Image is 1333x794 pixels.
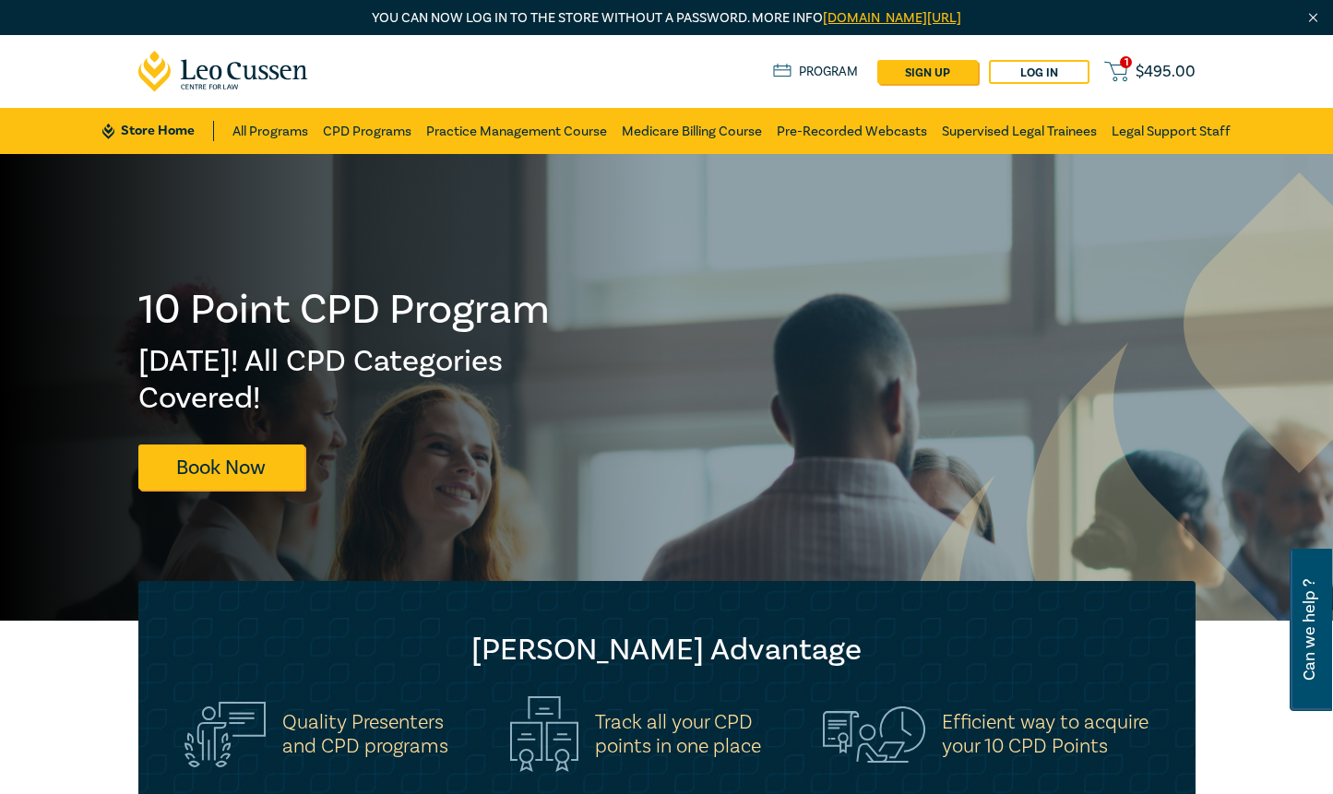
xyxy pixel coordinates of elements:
a: Medicare Billing Course [622,108,762,154]
a: sign up [877,60,978,84]
a: CPD Programs [323,108,411,154]
a: [DOMAIN_NAME][URL] [823,9,961,27]
a: Supervised Legal Trainees [942,108,1097,154]
h5: Quality Presenters and CPD programs [282,710,448,758]
span: 1 [1120,56,1132,68]
h5: Track all your CPD points in one place [595,710,761,758]
a: Book Now [138,444,304,490]
a: Practice Management Course [426,108,607,154]
a: Pre-Recorded Webcasts [777,108,927,154]
p: You can now log in to the store without a password. More info [138,8,1196,29]
span: $ 495.00 [1136,62,1196,82]
a: Program [773,62,859,82]
img: Close [1305,10,1321,26]
img: Efficient way to acquire<br>your 10 CPD Points [823,706,925,762]
img: Quality Presenters<br>and CPD programs [184,702,266,767]
a: Log in [989,60,1089,84]
a: All Programs [232,108,308,154]
a: Store Home [102,121,214,141]
h2: [DATE]! All CPD Categories Covered! [138,343,552,417]
img: Track all your CPD<br>points in one place [510,696,578,772]
h1: 10 Point CPD Program [138,286,552,334]
h2: [PERSON_NAME] Advantage [175,632,1159,669]
h5: Efficient way to acquire your 10 CPD Points [942,710,1149,758]
a: Legal Support Staff [1112,108,1231,154]
span: Can we help ? [1301,560,1318,700]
